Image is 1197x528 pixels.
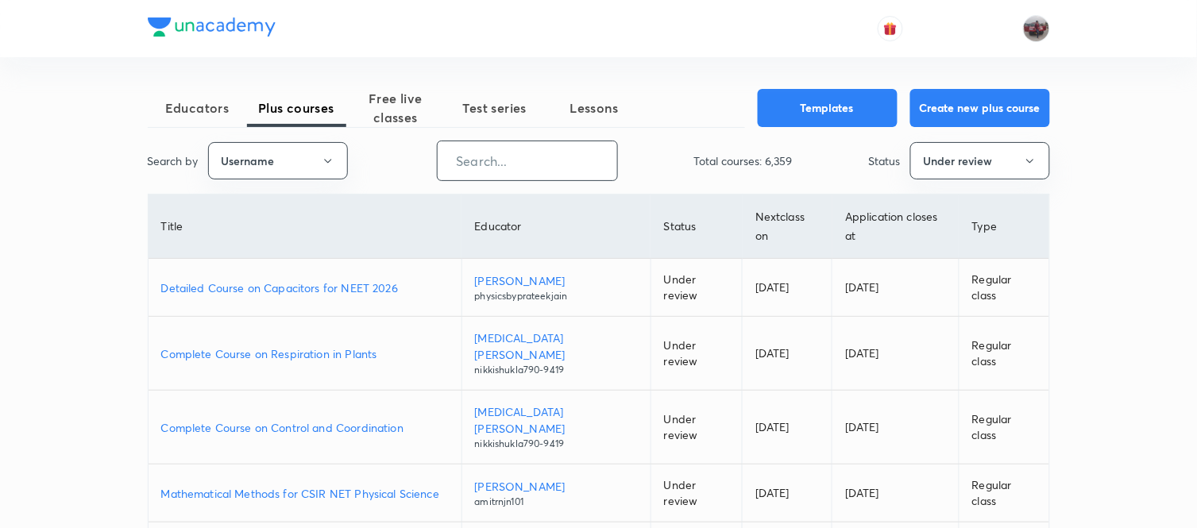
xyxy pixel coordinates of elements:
td: Under review [651,317,742,391]
span: Lessons [545,98,644,118]
a: Company Logo [148,17,276,40]
img: amirhussain Hussain [1023,15,1050,42]
td: Regular class [959,317,1048,391]
a: Complete Course on Respiration in Plants [161,345,449,362]
p: nikkishukla790-9419 [475,363,638,377]
button: Username [208,142,348,179]
span: Test series [446,98,545,118]
td: Under review [651,391,742,464]
p: Search by [148,152,199,169]
th: Title [149,195,462,259]
p: [MEDICAL_DATA][PERSON_NAME] [475,403,638,437]
td: Regular class [959,259,1048,317]
span: Plus courses [247,98,346,118]
p: Total courses: 6,359 [694,152,793,169]
a: Complete Course on Control and Coordination [161,419,449,436]
td: Under review [651,259,742,317]
td: [DATE] [832,317,960,391]
td: Regular class [959,464,1048,522]
button: Templates [758,89,898,127]
span: Free live classes [346,89,446,127]
th: Application closes at [832,195,960,259]
a: [PERSON_NAME]physicsbyprateekjain [475,272,638,303]
p: physicsbyprateekjain [475,289,638,303]
button: Under review [910,142,1050,179]
th: Type [959,195,1048,259]
td: [DATE] [743,464,832,522]
th: Status [651,195,742,259]
td: [DATE] [832,391,960,464]
p: Status [869,152,901,169]
p: [MEDICAL_DATA][PERSON_NAME] [475,330,638,363]
p: amitrnjn101 [475,495,638,509]
a: Detailed Course on Capacitors for NEET 2026 [161,279,449,296]
a: [MEDICAL_DATA][PERSON_NAME]nikkishukla790-9419 [475,330,638,377]
a: [PERSON_NAME]amitrnjn101 [475,478,638,509]
p: nikkishukla790-9419 [475,437,638,451]
td: Under review [651,464,742,522]
td: Regular class [959,391,1048,464]
th: Next class on [743,195,832,259]
td: [DATE] [832,259,960,317]
td: [DATE] [743,317,832,391]
p: [PERSON_NAME] [475,478,638,495]
img: avatar [883,21,898,36]
td: [DATE] [743,391,832,464]
input: Search... [438,141,617,181]
a: Mathematical Methods for CSIR NET Physical Science [161,485,449,502]
th: Educator [461,195,651,259]
p: [PERSON_NAME] [475,272,638,289]
button: Create new plus course [910,89,1050,127]
img: Company Logo [148,17,276,37]
td: [DATE] [743,259,832,317]
button: avatar [878,16,903,41]
td: [DATE] [832,464,960,522]
span: Educators [148,98,247,118]
a: [MEDICAL_DATA][PERSON_NAME]nikkishukla790-9419 [475,403,638,451]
